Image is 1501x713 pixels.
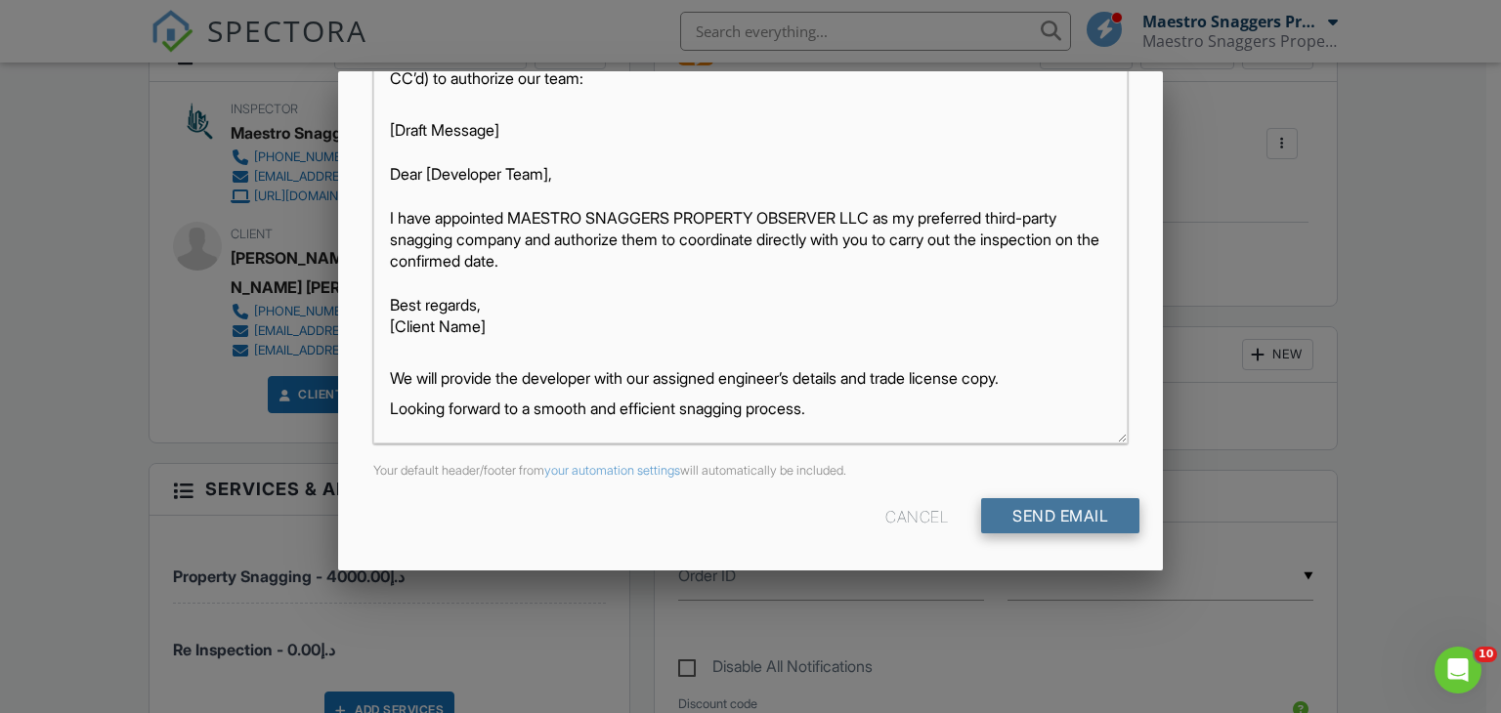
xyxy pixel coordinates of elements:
div: Your default header/footer from will automatically be included. [362,463,1140,479]
p: [Draft Message] Dear [Developer Team], I have appointed MAESTRO SNAGGERS PROPERTY OBSERVER LLC as... [390,119,1112,359]
p: We will provide the developer with our assigned engineer’s details and trade license copy. [390,367,1112,389]
iframe: Intercom live chat [1435,647,1481,693]
input: Send Email [981,498,1139,533]
div: Cancel [885,498,948,533]
p: Looking forward to a smooth and efficient snagging process. [390,398,1112,419]
a: your automation settings [544,463,680,478]
span: 10 [1475,647,1497,662]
